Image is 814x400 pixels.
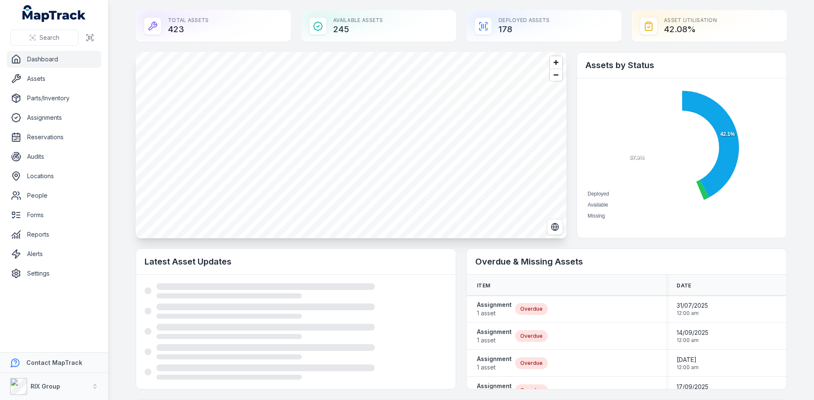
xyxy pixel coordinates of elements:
span: 17/09/2025 [677,383,708,391]
strong: Contact MapTrack [26,359,82,366]
a: Assets [7,70,101,87]
span: Available [588,202,608,208]
span: Date [677,282,691,289]
time: 9/13/2025, 12:00:00 AM [677,356,699,371]
span: Item [477,282,490,289]
span: 31/07/2025 [677,301,708,310]
a: Alerts [7,246,101,262]
span: 12:00 am [677,310,708,317]
a: Settings [7,265,101,282]
span: 14/09/2025 [677,328,708,337]
span: [DATE] [677,356,699,364]
button: Search [10,30,78,46]
button: Zoom in [550,56,562,69]
canvas: Map [136,52,566,238]
a: Forms [7,207,101,223]
a: Assignment1 asset [477,328,512,345]
span: 12:00 am [677,364,699,371]
div: Overdue [515,330,548,342]
h2: Assets by Status [585,59,778,71]
a: Assignment1 asset [477,301,512,317]
div: Overdue [515,357,548,369]
span: 12:00 am [677,337,708,344]
button: Zoom out [550,69,562,81]
span: 1 asset [477,336,512,345]
a: Reservations [7,129,101,146]
strong: Assignment [477,301,512,309]
a: Assignments [7,109,101,126]
a: Parts/Inventory [7,90,101,107]
strong: RIX Group [31,383,60,390]
a: Assignment [477,382,512,399]
div: Overdue [515,384,548,396]
a: Locations [7,168,101,185]
a: Dashboard [7,51,101,68]
span: Search [39,33,59,42]
a: People [7,187,101,204]
span: 1 asset [477,363,512,372]
span: Deployed [588,191,609,197]
h2: Overdue & Missing Assets [475,256,778,268]
a: Audits [7,148,101,165]
a: Reports [7,226,101,243]
time: 9/14/2025, 12:00:00 AM [677,328,708,344]
a: MapTrack [22,5,86,22]
button: Switch to Satellite View [547,219,563,235]
span: 1 asset [477,309,512,317]
time: 7/31/2025, 12:00:00 AM [677,301,708,317]
a: Assignment1 asset [477,355,512,372]
span: Missing [588,213,605,219]
time: 9/17/2025, 12:00:00 AM [677,383,708,398]
strong: Assignment [477,355,512,363]
strong: Assignment [477,328,512,336]
strong: Assignment [477,382,512,390]
div: Overdue [515,303,548,315]
h2: Latest Asset Updates [145,256,447,268]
